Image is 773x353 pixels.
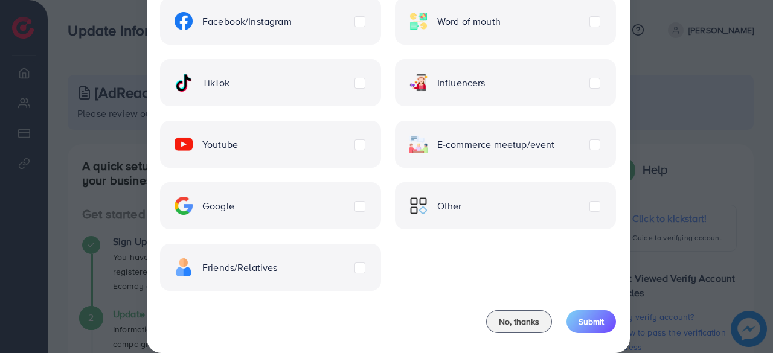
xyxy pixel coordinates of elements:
span: Other [437,199,462,213]
img: ic-google.5bdd9b68.svg [175,197,193,215]
img: ic-influencers.a620ad43.svg [409,74,428,92]
button: No, thanks [486,310,552,333]
img: ic-ecommerce.d1fa3848.svg [409,135,428,153]
span: Facebook/Instagram [202,14,292,28]
img: ic-word-of-mouth.a439123d.svg [409,12,428,30]
span: No, thanks [499,316,539,328]
img: ic-freind.8e9a9d08.svg [175,258,193,276]
button: Submit [566,310,616,333]
span: Youtube [202,138,238,151]
img: ic-youtube.715a0ca2.svg [175,135,193,153]
span: Friends/Relatives [202,261,278,275]
span: Word of mouth [437,14,501,28]
img: ic-facebook.134605ef.svg [175,12,193,30]
img: ic-tiktok.4b20a09a.svg [175,74,193,92]
span: Submit [579,316,604,328]
img: ic-other.99c3e012.svg [409,197,428,215]
span: Google [202,199,234,213]
span: Influencers [437,76,486,90]
span: TikTok [202,76,229,90]
span: E-commerce meetup/event [437,138,555,151]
